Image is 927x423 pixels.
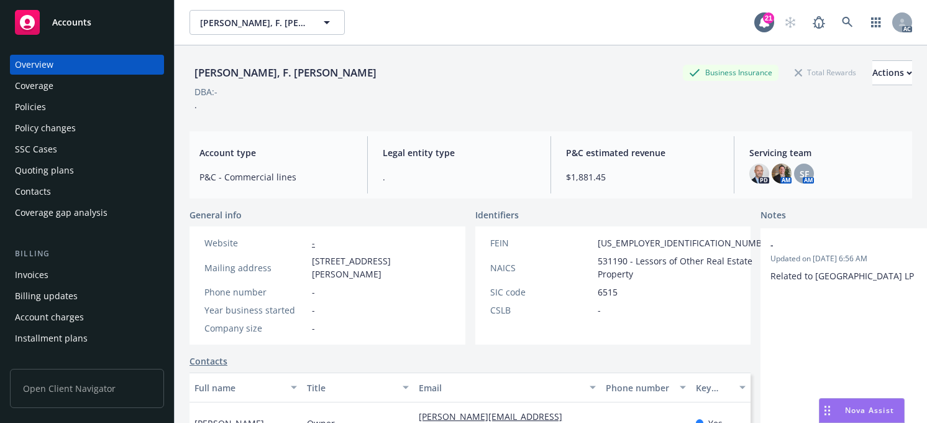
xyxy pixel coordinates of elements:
img: photo [772,164,792,184]
span: $1,881.45 [566,170,719,184]
a: Accounts [10,5,164,40]
button: Full name [190,373,302,402]
span: - [312,304,315,317]
div: Year business started [204,304,307,317]
div: Policy changes [15,118,76,138]
div: Quoting plans [15,160,74,180]
div: Drag to move [820,399,835,422]
div: Coverage [15,76,53,96]
a: Billing updates [10,286,164,306]
button: Actions [872,60,912,85]
div: Business Insurance [683,65,779,80]
a: Start snowing [778,10,803,35]
button: Key contact [691,373,751,402]
span: Related to [GEOGRAPHIC_DATA] LP [770,270,914,282]
a: Overview [10,55,164,75]
span: Nova Assist [845,405,894,416]
div: Mailing address [204,261,307,274]
div: Installment plans [15,328,88,348]
span: - [598,304,601,317]
div: Title [307,381,396,394]
div: FEIN [490,236,593,249]
span: [US_EMPLOYER_IDENTIFICATION_NUMBER] [598,236,775,249]
div: Coverage gap analysis [15,203,107,223]
div: Website [204,236,307,249]
div: Invoices [15,265,48,285]
span: P&C estimated revenue [566,146,719,159]
span: Servicing team [749,146,902,159]
div: Billing [10,248,164,260]
span: . [383,170,536,184]
div: SIC code [490,286,593,299]
a: Invoices [10,265,164,285]
span: Accounts [52,17,91,27]
span: Legal entity type [383,146,536,159]
span: P&C - Commercial lines [199,170,352,184]
a: SSC Cases [10,139,164,159]
a: Contacts [10,182,164,202]
button: Nova Assist [819,398,905,423]
a: Coverage gap analysis [10,203,164,223]
a: Policy changes [10,118,164,138]
span: 531190 - Lessors of Other Real Estate Property [598,254,775,281]
div: Phone number [606,381,672,394]
div: Policies [15,97,46,117]
span: . [194,99,197,111]
span: [PERSON_NAME], F. [PERSON_NAME] [200,16,308,29]
div: NAICS [490,261,593,274]
div: Billing updates [15,286,78,306]
img: photo [749,164,769,184]
span: [STREET_ADDRESS][PERSON_NAME] [312,254,450,281]
span: Open Client Navigator [10,369,164,408]
div: Contacts [15,182,51,202]
span: SF [800,167,809,180]
div: Company size [204,322,307,335]
button: Phone number [601,373,690,402]
span: Notes [760,208,786,223]
div: 21 [763,12,774,24]
div: [PERSON_NAME], F. [PERSON_NAME] [190,65,381,81]
span: Account type [199,146,352,159]
div: Key contact [696,381,732,394]
button: Title [302,373,414,402]
span: - [312,286,315,299]
div: DBA: - [194,85,217,98]
span: Identifiers [475,208,519,221]
button: [PERSON_NAME], F. [PERSON_NAME] [190,10,345,35]
a: Contacts [190,355,227,368]
div: Email [419,381,582,394]
a: - [312,237,315,249]
div: SSC Cases [15,139,57,159]
button: Email [414,373,601,402]
a: Account charges [10,307,164,327]
div: Overview [15,55,53,75]
a: Installment plans [10,328,164,348]
div: Full name [194,381,283,394]
div: CSLB [490,304,593,317]
a: Report a Bug [806,10,831,35]
span: - [312,322,315,335]
div: Total Rewards [788,65,862,80]
span: General info [190,208,242,221]
a: Switch app [864,10,888,35]
span: 6515 [598,286,618,299]
div: Phone number [204,286,307,299]
a: Search [835,10,860,35]
a: Coverage [10,76,164,96]
div: Actions [872,61,912,85]
a: Quoting plans [10,160,164,180]
div: Account charges [15,307,84,327]
a: Policies [10,97,164,117]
